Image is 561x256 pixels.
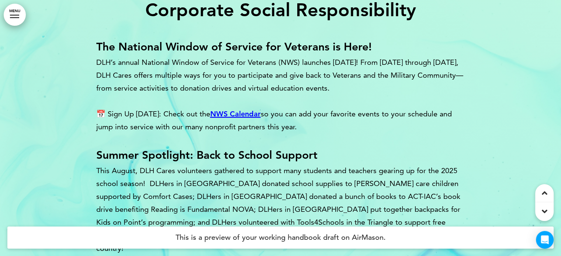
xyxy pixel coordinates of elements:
[536,231,554,249] div: Open Intercom Messenger
[96,40,372,53] strong: The National Window of Service for Veterans is Here!
[96,58,463,92] span: DLH’s annual National Window of Service for Veterans (NWS) launches [DATE]! From [DATE] through [...
[96,109,452,131] span: 📅 Sign Up [DATE]: Check out the so you can add your favorite events to your schedule and jump int...
[7,227,554,249] h4: This is a preview of your working handbook draft on AirMason.
[96,166,460,253] span: This August, DLH Cares volunteers gathered to support many students and teachers gearing up for t...
[4,4,26,26] a: MENU
[210,109,261,118] a: NWS Calendar
[96,148,318,162] strong: Summer Spotlight: Back to School Support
